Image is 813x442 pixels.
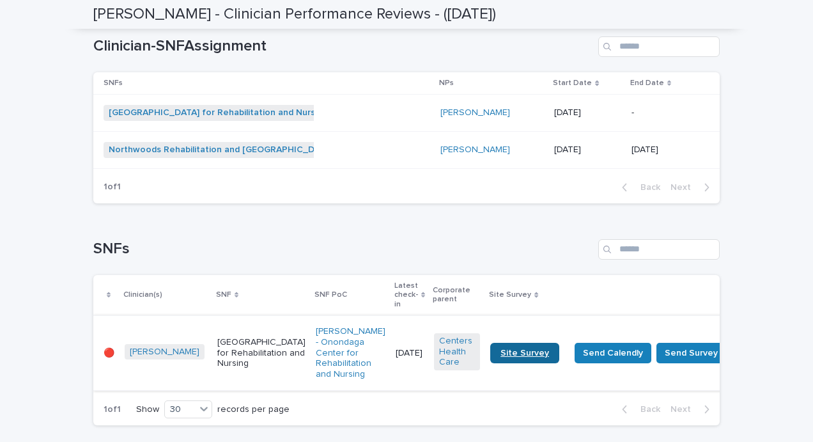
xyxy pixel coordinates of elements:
[104,348,114,359] p: 🔴
[633,405,660,414] span: Back
[314,288,347,302] p: SNF PoC
[665,404,720,415] button: Next
[109,145,333,155] a: Northwoods Rehabilitation and [GEOGRAPHIC_DATA]
[630,76,664,90] p: End Date
[93,394,131,425] p: 1 of 1
[489,288,531,302] p: Site Survey
[612,404,665,415] button: Back
[554,145,621,155] p: [DATE]
[612,182,665,193] button: Back
[165,403,196,416] div: 30
[665,347,718,359] span: Send Survey
[93,37,593,56] h1: Clinician-SNFAssignment
[665,182,720,193] button: Next
[109,107,327,118] a: [GEOGRAPHIC_DATA] for Rehabilitation and Nursing
[490,343,559,363] a: Site Survey
[575,343,651,363] button: Send Calendly
[670,405,699,414] span: Next
[136,404,159,415] p: Show
[396,348,424,359] p: [DATE]
[104,76,123,90] p: SNFs
[123,288,162,302] p: Clinician(s)
[439,76,454,90] p: NPs
[670,183,699,192] span: Next
[93,5,496,24] h2: [PERSON_NAME] - Clinician Performance Reviews - ([DATE])
[93,132,720,169] tr: Northwoods Rehabilitation and [GEOGRAPHIC_DATA] [PERSON_NAME] [DATE][DATE]
[130,347,199,358] a: [PERSON_NAME]
[93,171,131,203] p: 1 of 1
[583,347,643,359] span: Send Calendly
[93,240,593,258] h1: SNFs
[631,145,699,155] p: [DATE]
[439,336,475,368] a: Centers Health Care
[598,36,720,57] input: Search
[633,183,660,192] span: Back
[93,315,747,390] tr: 🔴[PERSON_NAME] [GEOGRAPHIC_DATA] for Rehabilitation and Nursing[PERSON_NAME] - Onondaga Center fo...
[598,239,720,260] input: Search
[440,107,510,118] a: [PERSON_NAME]
[440,145,510,155] a: [PERSON_NAME]
[217,404,290,415] p: records per page
[316,326,385,380] a: [PERSON_NAME] - Onondaga Center for Rehabilitation and Nursing
[433,283,481,307] p: Corporate parent
[554,107,621,118] p: [DATE]
[656,343,726,363] button: Send Survey
[93,95,720,132] tr: [GEOGRAPHIC_DATA] for Rehabilitation and Nursing [PERSON_NAME] [DATE]-
[500,349,549,358] span: Site Survey
[631,107,699,118] p: -
[553,76,592,90] p: Start Date
[217,337,306,369] p: [GEOGRAPHIC_DATA] for Rehabilitation and Nursing
[216,288,231,302] p: SNF
[394,279,418,312] p: Latest check-in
